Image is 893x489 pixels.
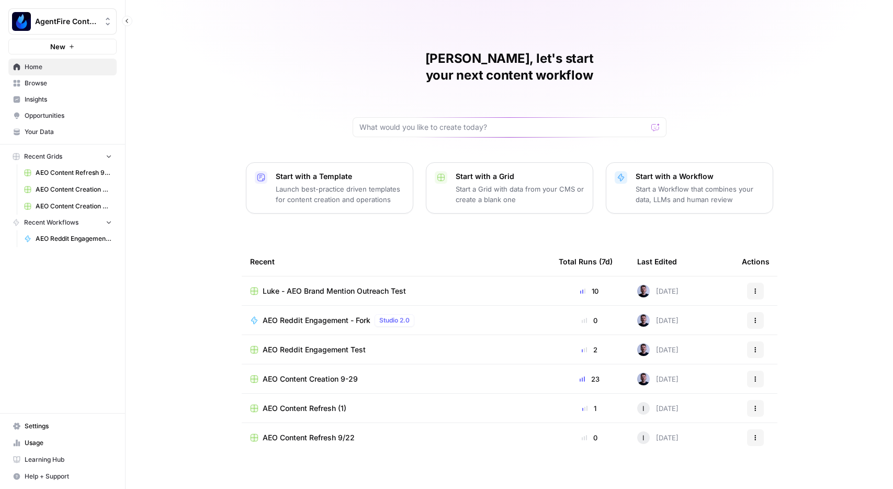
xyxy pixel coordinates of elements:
[8,107,117,124] a: Opportunities
[8,75,117,92] a: Browse
[8,418,117,435] a: Settings
[250,286,542,296] a: Luke - AEO Brand Mention Outreach Test
[559,374,620,384] div: 23
[36,168,112,177] span: AEO Content Refresh 9-15
[742,247,770,276] div: Actions
[559,403,620,414] div: 1
[25,79,112,88] span: Browse
[637,402,679,415] div: [DATE]
[353,50,666,84] h1: [PERSON_NAME], let's start your next content workflow
[19,198,117,215] a: AEO Content Creation 9-29
[8,451,117,468] a: Learning Hub
[276,171,404,182] p: Start with a Template
[263,344,366,355] span: AEO Reddit Engagement Test
[25,127,112,137] span: Your Data
[24,152,62,161] span: Recent Grids
[36,185,112,194] span: AEO Content Creation 9-15
[263,286,406,296] span: Luke - AEO Brand Mention Outreach Test
[25,472,112,481] span: Help + Support
[246,162,413,214] button: Start with a TemplateLaunch best-practice driven templates for content creation and operations
[250,374,542,384] a: AEO Content Creation 9-29
[263,374,358,384] span: AEO Content Creation 9-29
[637,314,650,327] img: mtb5lffcyzxtxeymzlrcp6m5jts6
[636,171,764,182] p: Start with a Workflow
[559,315,620,326] div: 0
[426,162,593,214] button: Start with a GridStart a Grid with data from your CMS or create a blank one
[379,316,410,325] span: Studio 2.0
[559,286,620,296] div: 10
[50,41,65,52] span: New
[19,230,117,247] a: AEO Reddit Engagement - Fork
[19,164,117,181] a: AEO Content Refresh 9-15
[637,431,679,444] div: [DATE]
[24,218,78,227] span: Recent Workflows
[250,432,542,443] a: AEO Content Refresh 9/22
[637,314,679,327] div: [DATE]
[456,171,584,182] p: Start with a Grid
[637,285,679,297] div: [DATE]
[263,432,355,443] span: AEO Content Refresh 9/22
[19,181,117,198] a: AEO Content Creation 9-15
[8,8,117,35] button: Workspace: AgentFire Content
[8,59,117,75] a: Home
[8,91,117,108] a: Insights
[559,247,613,276] div: Total Runs (7d)
[250,247,542,276] div: Recent
[35,16,98,27] span: AgentFire Content
[250,403,542,414] a: AEO Content Refresh (1)
[637,285,650,297] img: mtb5lffcyzxtxeymzlrcp6m5jts6
[25,455,112,464] span: Learning Hub
[642,403,644,414] span: I
[276,184,404,205] p: Launch best-practice driven templates for content creation and operations
[359,122,647,132] input: What would you like to create today?
[25,95,112,104] span: Insights
[637,343,650,356] img: mtb5lffcyzxtxeymzlrcp6m5jts6
[25,111,112,120] span: Opportunities
[8,39,117,54] button: New
[637,247,677,276] div: Last Edited
[8,215,117,230] button: Recent Workflows
[36,234,112,243] span: AEO Reddit Engagement - Fork
[25,421,112,431] span: Settings
[636,184,764,205] p: Start a Workflow that combines your data, LLMs and human review
[250,314,542,327] a: AEO Reddit Engagement - ForkStudio 2.0
[559,344,620,355] div: 2
[250,344,542,355] a: AEO Reddit Engagement Test
[25,62,112,72] span: Home
[559,432,620,443] div: 0
[8,124,117,140] a: Your Data
[637,343,679,356] div: [DATE]
[25,438,112,448] span: Usage
[637,373,650,385] img: mtb5lffcyzxtxeymzlrcp6m5jts6
[263,315,370,326] span: AEO Reddit Engagement - Fork
[36,202,112,211] span: AEO Content Creation 9-29
[637,373,679,385] div: [DATE]
[8,149,117,164] button: Recent Grids
[8,435,117,451] a: Usage
[12,12,31,31] img: AgentFire Content Logo
[642,432,644,443] span: I
[8,468,117,485] button: Help + Support
[606,162,773,214] button: Start with a WorkflowStart a Workflow that combines your data, LLMs and human review
[456,184,584,205] p: Start a Grid with data from your CMS or create a blank one
[263,403,346,414] span: AEO Content Refresh (1)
